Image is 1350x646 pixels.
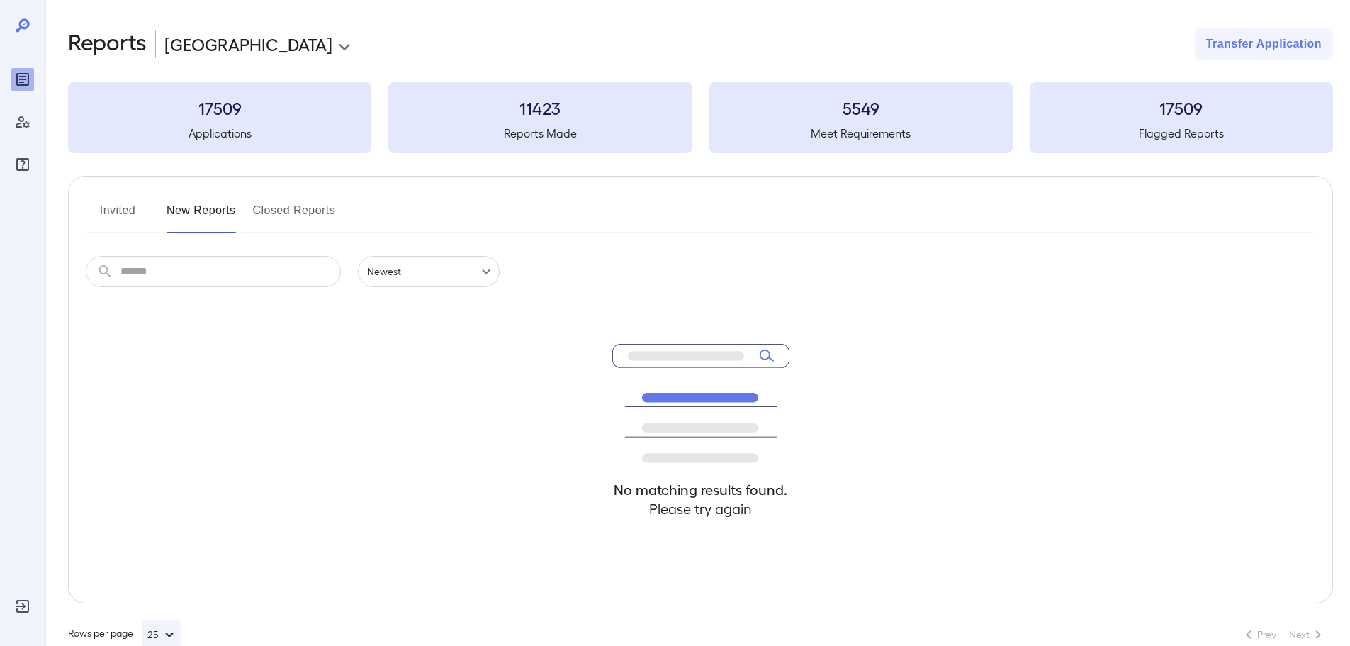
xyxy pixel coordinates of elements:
h5: Flagged Reports [1030,125,1333,142]
div: Log Out [11,595,34,618]
p: [GEOGRAPHIC_DATA] [164,33,332,55]
h4: Please try again [612,499,789,518]
summary: 17509Applications11423Reports Made5549Meet Requirements17509Flagged Reports [68,82,1333,153]
div: FAQ [11,153,34,176]
button: Invited [86,199,150,233]
h3: 5549 [709,96,1013,119]
h5: Meet Requirements [709,125,1013,142]
h3: 17509 [1030,96,1333,119]
h5: Reports Made [388,125,692,142]
div: Manage Users [11,111,34,133]
button: Transfer Application [1195,28,1333,60]
h3: 17509 [68,96,371,119]
h5: Applications [68,125,371,142]
h4: No matching results found. [612,480,789,499]
div: Newest [358,256,500,287]
h2: Reports [68,28,147,60]
nav: pagination navigation [1234,623,1333,646]
div: Reports [11,68,34,91]
button: New Reports [167,199,236,233]
h3: 11423 [388,96,692,119]
button: Closed Reports [253,199,336,233]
